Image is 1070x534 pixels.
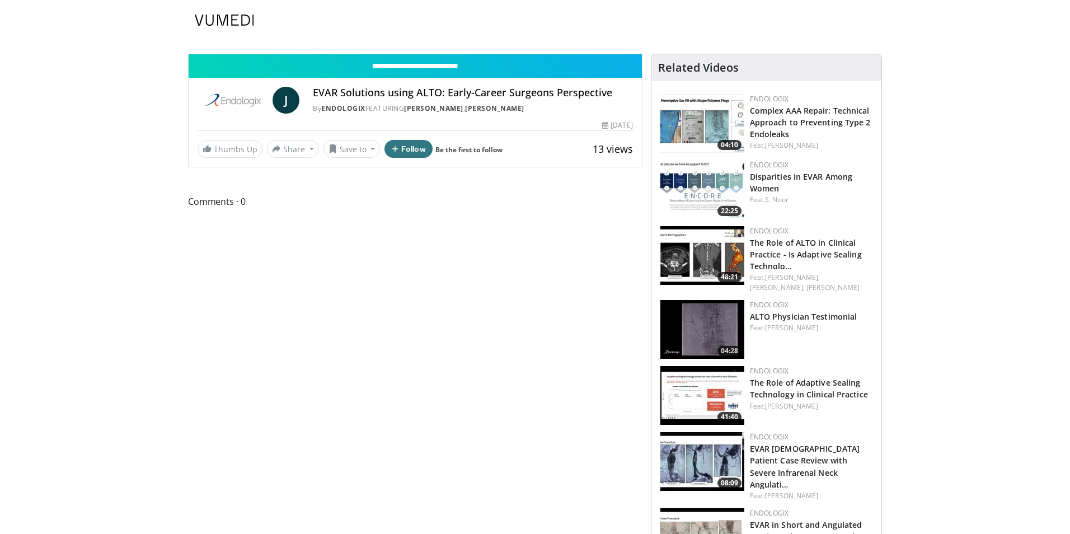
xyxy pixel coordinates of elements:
[313,87,632,99] h4: EVAR Solutions using ALTO: Early-Career Surgeons Perspective
[660,366,744,425] img: cbd11de7-4efa-4c11-8673-248522b0ec95.150x105_q85_crop-smart_upscale.jpg
[750,171,853,194] a: Disparities in EVAR Among Women
[717,206,742,216] span: 22:25
[750,323,872,333] div: Feat.
[660,300,744,359] img: 13d0ebda-a674-44bd-964b-6e4d062923e0.150x105_q85_crop-smart_upscale.jpg
[750,311,857,322] a: ALTO Physician Testimonial
[660,300,744,359] a: 04:28
[806,283,860,292] a: [PERSON_NAME]
[765,273,820,282] a: [PERSON_NAME],
[750,195,872,205] div: Feat.
[765,323,818,332] a: [PERSON_NAME]
[717,346,742,356] span: 04:28
[750,226,789,236] a: Endologix
[602,120,632,130] div: [DATE]
[765,491,818,500] a: [PERSON_NAME]
[750,283,805,292] a: [PERSON_NAME],
[717,412,742,422] span: 41:40
[750,366,789,376] a: Endologix
[660,432,744,491] a: 08:09
[198,87,268,114] img: Endologix
[465,104,524,113] a: [PERSON_NAME]
[750,140,872,151] div: Feat.
[750,300,789,310] a: Endologix
[660,160,744,219] img: 7798b8e1-817c-4689-9e8d-a5a2c8f3df76.150x105_q85_crop-smart_upscale.jpg
[660,160,744,219] a: 22:25
[750,273,872,293] div: Feat.
[765,140,818,150] a: [PERSON_NAME]
[750,491,872,501] div: Feat.
[750,508,789,518] a: Endologix
[750,377,868,400] a: The Role of Adaptive Sealing Technology in Clinical Practice
[750,401,872,411] div: Feat.
[321,104,365,113] a: Endologix
[750,105,871,139] a: Complex AAA Repair: Technical Approach to Preventing Type 2 Endoleaks
[750,160,789,170] a: Endologix
[658,61,739,74] h4: Related Videos
[717,272,742,282] span: 48:21
[750,443,860,489] a: EVAR [DEMOGRAPHIC_DATA] Patient Case Review with Severe Infrarenal Neck Angulati…
[660,94,744,153] a: 04:10
[765,401,818,411] a: [PERSON_NAME]
[323,140,381,158] button: Save to
[750,237,862,271] a: The Role of ALTO in Clinical Practice - Is Adaptive Sealing Technolo…
[195,15,254,26] img: VuMedi Logo
[750,432,789,442] a: Endologix
[660,226,744,285] a: 48:21
[188,194,642,209] span: Comments 0
[717,140,742,150] span: 04:10
[384,140,433,158] button: Follow
[717,478,742,488] span: 08:09
[404,104,463,113] a: [PERSON_NAME]
[660,432,744,491] img: 67c1e0d2-072b-4cbe-8600-616308564143.150x105_q85_crop-smart_upscale.jpg
[313,104,632,114] div: By FEATURING ,
[765,195,789,204] a: S. Noor
[750,236,872,271] h3: The Role of ALTO in Clinical Practice - Is Adaptive Sealing Technology the Answer?
[273,87,299,114] a: J
[198,140,262,158] a: Thumbs Up
[435,145,503,154] a: Be the first to follow
[750,442,872,489] h3: EVAR Female Patient Case Review with Severe Infrarenal Neck Angulation
[267,140,319,158] button: Share
[750,94,789,104] a: Endologix
[660,366,744,425] a: 41:40
[660,226,744,285] img: 6d46e95c-94a7-4151-809a-98b23d167fbd.150x105_q85_crop-smart_upscale.jpg
[660,94,744,153] img: 12ab9fdc-99b8-47b8-93c3-9e9f58d793f2.150x105_q85_crop-smart_upscale.jpg
[593,142,633,156] span: 13 views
